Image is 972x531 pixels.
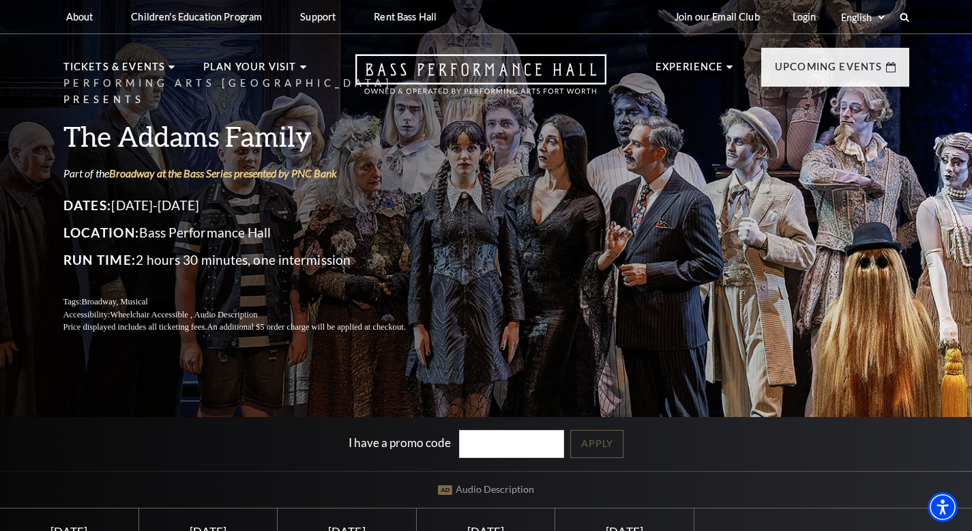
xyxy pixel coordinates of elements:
h3: The Addams Family [63,119,439,154]
p: Rent Bass Hall [374,11,437,23]
p: Upcoming Events [775,59,883,83]
span: An additional $5 order charge will be applied at checkout. [207,322,405,332]
span: Run Time: [63,252,136,268]
span: Location: [63,225,140,240]
p: Price displayed includes all ticketing fees. [63,321,439,334]
p: Tags: [63,296,439,308]
p: Part of the [63,166,439,181]
span: Wheelchair Accessible , Audio Description [110,310,257,319]
a: Broadway at the Bass Series presented by PNC Bank - open in a new tab [109,167,337,180]
p: Plan Your Visit [203,59,297,83]
p: Accessibility: [63,308,439,321]
p: Bass Performance Hall [63,222,439,244]
select: Select: [838,11,887,24]
a: Open this option [306,54,656,108]
p: Support [300,11,336,23]
p: Experience [656,59,724,83]
span: Broadway, Musical [81,297,147,306]
div: Accessibility Menu [928,492,958,522]
p: Tickets & Events [63,59,166,83]
p: 2 hours 30 minutes, one intermission [63,249,439,271]
p: Children's Education Program [131,11,262,23]
span: Dates: [63,197,112,213]
label: I have a promo code [349,435,451,449]
p: About [66,11,93,23]
p: [DATE]-[DATE] [63,195,439,216]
